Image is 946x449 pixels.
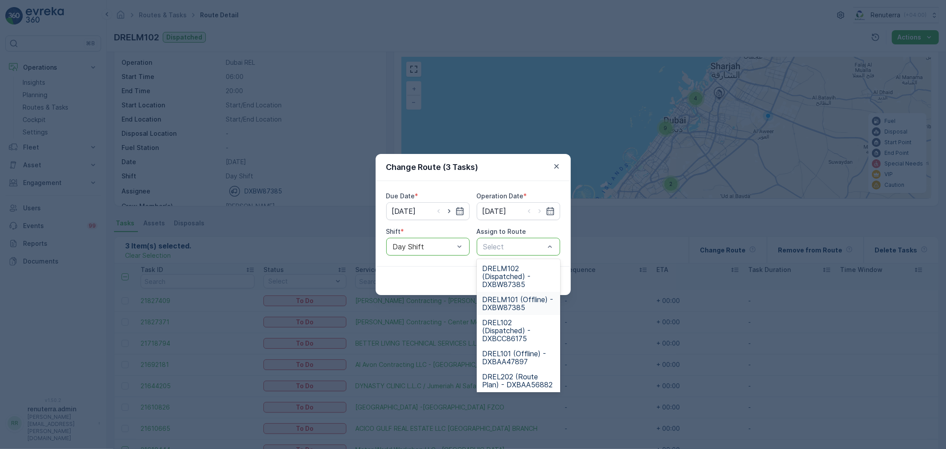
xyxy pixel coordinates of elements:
span: DRELM102 (Dispatched) - DXBW87385 [482,264,555,288]
p: Change Route (3 Tasks) [386,161,479,173]
label: Due Date [386,192,415,200]
input: dd/mm/yyyy [477,202,560,220]
span: DREL202 (Route Plan) - DXBAA56882 [482,373,555,389]
label: Operation Date [477,192,524,200]
span: DRELM101 (Offline) - DXBW87385 [482,295,555,311]
input: dd/mm/yyyy [386,202,470,220]
span: DREL101 (Offline) - DXBAA47897 [482,350,555,366]
label: Shift [386,228,401,235]
span: DREL102 (Dispatched) - DXBCC86175 [482,319,555,343]
label: Assign to Route [477,228,526,235]
p: Select [483,241,545,252]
